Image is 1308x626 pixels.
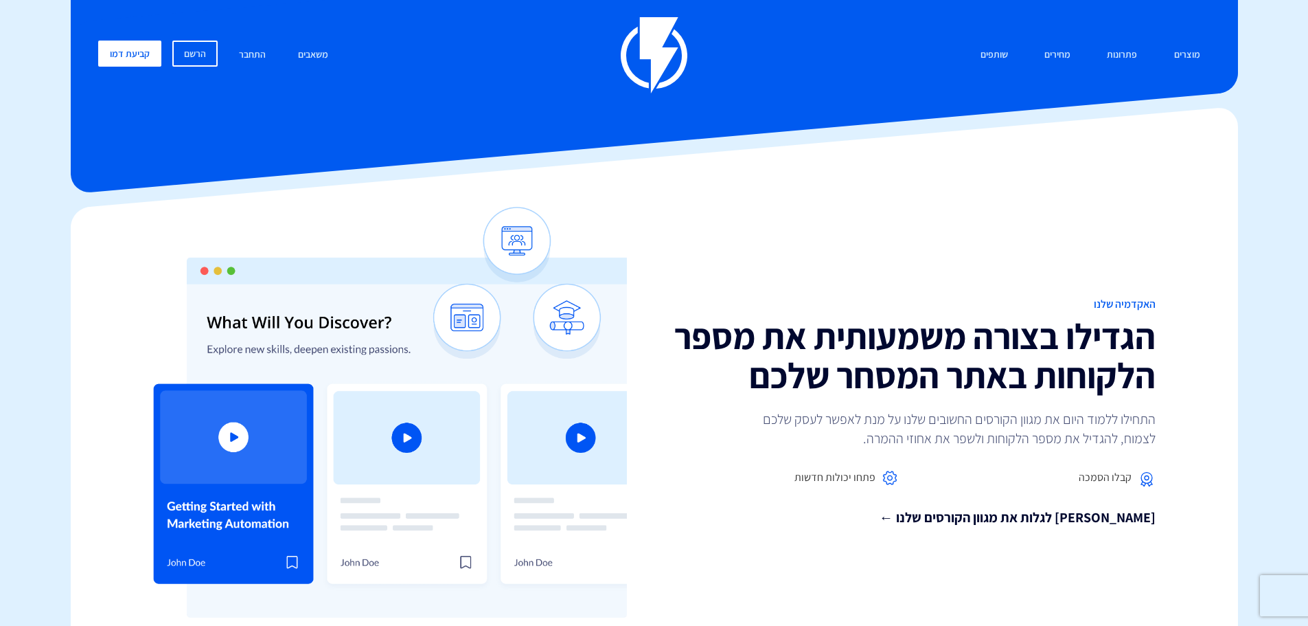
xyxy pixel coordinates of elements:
[229,41,276,70] a: התחבר
[970,41,1018,70] a: שותפים
[665,317,1156,395] h2: הגדילו בצורה משמעותית את מספר הלקוחות באתר המסחר שלכם
[1034,41,1081,70] a: מחירים
[1097,41,1147,70] a: פתרונות
[744,410,1156,448] p: התחילו ללמוד היום את מגוון הקורסים החשובים שלנו על מנת לאפשר לעסק שלכם לצמוח, להגדיל את מספר הלקו...
[172,41,218,67] a: הרשם
[1079,470,1132,486] span: קבלו הסמכה
[1164,41,1211,70] a: מוצרים
[665,508,1156,528] a: [PERSON_NAME] לגלות את מגוון הקורסים שלנו ←
[794,470,875,486] span: פתחו יכולות חדשות
[665,298,1156,311] h1: האקדמיה שלנו
[288,41,339,70] a: משאבים
[98,41,161,67] a: קביעת דמו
